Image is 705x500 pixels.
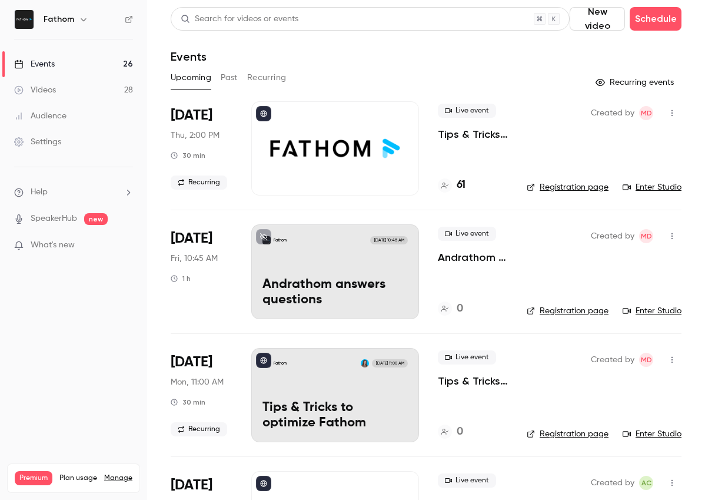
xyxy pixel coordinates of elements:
h4: 0 [457,424,463,440]
div: Videos [14,84,56,96]
span: Recurring [171,176,227,190]
a: Registration page [527,181,608,193]
div: Settings [14,136,61,148]
button: New video [570,7,625,31]
span: Michelle Dizon [639,353,653,367]
button: Past [221,68,238,87]
a: 0 [438,424,463,440]
span: [DATE] 10:45 AM [370,236,407,244]
a: SpeakerHub [31,213,77,225]
a: 61 [438,177,465,193]
span: MD [641,229,652,243]
button: Schedule [630,7,681,31]
div: Search for videos or events [181,13,298,25]
span: Created by [591,353,634,367]
span: Help [31,186,48,198]
div: Audience [14,110,66,122]
span: MD [641,106,652,120]
p: Andrathom answers questions [262,277,408,308]
span: Live event [438,104,496,118]
h1: Events [171,49,207,64]
span: MD [641,353,652,367]
div: 30 min [171,151,205,160]
iframe: Noticeable Trigger [119,240,133,251]
span: [DATE] [171,106,212,125]
button: Recurring events [590,73,681,92]
span: [DATE] [171,229,212,248]
a: Enter Studio [623,428,681,440]
h4: 61 [457,177,465,193]
button: Recurring [247,68,287,87]
span: Premium [15,471,52,485]
h6: Fathom [44,14,74,25]
span: [DATE] [171,476,212,495]
span: What's new [31,239,75,251]
span: [DATE] [171,353,212,372]
button: Upcoming [171,68,211,87]
div: 1 h [171,274,191,283]
span: Plan usage [59,473,97,483]
a: Enter Studio [623,181,681,193]
a: Andrathom answers questionsFathom[DATE] 10:45 AMAndrathom answers questions [251,224,419,319]
a: Enter Studio [623,305,681,317]
span: Live event [438,227,496,241]
a: Tips & Tricks to optimize Fathom [438,127,508,141]
span: Created by [591,476,634,490]
div: Sep 19 Fri, 11:45 AM (America/Toronto) [171,224,232,319]
a: Registration page [527,428,608,440]
span: Created by [591,106,634,120]
span: Alli Cebular [639,476,653,490]
h4: 0 [457,301,463,317]
div: 30 min [171,398,205,407]
span: Michelle Dizon [639,229,653,243]
span: [DATE] 11:00 AM [372,359,407,367]
img: Raychel Balatero [361,359,369,367]
a: Tips & Tricks to optimize FathomFathomRaychel Balatero[DATE] 11:00 AMTips & Tricks to optimize Fa... [251,348,419,442]
span: new [84,213,108,225]
a: Andrathom answers questions [438,250,508,264]
a: 0 [438,301,463,317]
span: Recurring [171,422,227,436]
div: Sep 18 Thu, 3:00 PM (America/Toronto) [171,101,232,196]
p: Tips & Tricks to optimize Fathom [262,400,408,431]
span: Mon, 11:00 AM [171,376,224,388]
li: help-dropdown-opener [14,186,133,198]
span: Thu, 2:00 PM [171,130,220,141]
p: Fathom [274,237,287,243]
span: Created by [591,229,634,243]
span: Live event [438,473,496,488]
div: Events [14,58,55,70]
div: Sep 22 Mon, 12:00 PM (America/Toronto) [171,348,232,442]
a: Registration page [527,305,608,317]
span: Michelle Dizon [639,106,653,120]
img: Fathom [15,10,34,29]
a: Tips & Tricks to optimize Fathom [438,374,508,388]
span: Fri, 10:45 AM [171,253,218,264]
span: AC [641,476,651,490]
a: Manage [104,473,132,483]
span: Live event [438,350,496,365]
p: Fathom [274,360,287,366]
